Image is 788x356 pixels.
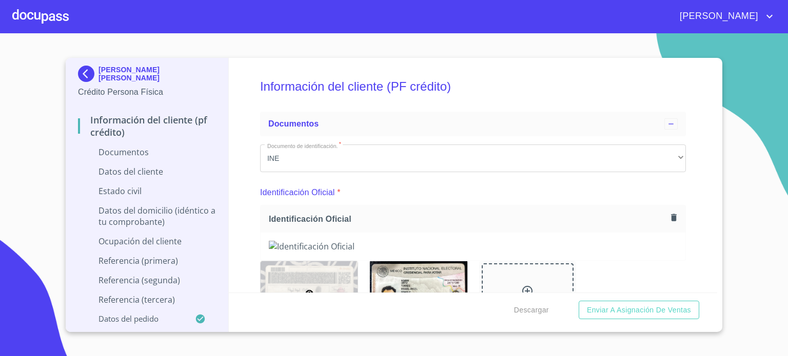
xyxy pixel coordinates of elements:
[260,144,686,172] div: INE
[78,255,216,266] p: Referencia (primera)
[260,66,686,108] h5: Información del cliente (PF crédito)
[269,241,677,252] img: Identificación Oficial
[78,294,216,305] p: Referencia (tercera)
[268,119,319,128] span: Documentos
[78,114,216,138] p: Información del cliente (PF crédito)
[260,112,686,136] div: Documentos
[78,185,216,197] p: Estado Civil
[78,313,195,324] p: Datos del pedido
[78,66,98,82] img: Docupass spot blue
[78,146,216,158] p: Documentos
[78,205,216,227] p: Datos del domicilio (idéntico a tu comprobante)
[370,261,467,324] img: Identificación Oficial
[587,304,691,317] span: Enviar a Asignación de Ventas
[78,166,216,177] p: Datos del cliente
[269,214,667,224] span: Identificación Oficial
[78,236,216,247] p: Ocupación del Cliente
[672,8,763,25] span: [PERSON_NAME]
[78,66,216,86] div: [PERSON_NAME] [PERSON_NAME]
[672,8,776,25] button: account of current user
[510,301,553,320] button: Descargar
[78,275,216,286] p: Referencia (segunda)
[98,66,216,82] p: [PERSON_NAME] [PERSON_NAME]
[579,301,699,320] button: Enviar a Asignación de Ventas
[260,186,335,199] p: Identificación Oficial
[78,86,216,98] p: Crédito Persona Física
[514,304,549,317] span: Descargar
